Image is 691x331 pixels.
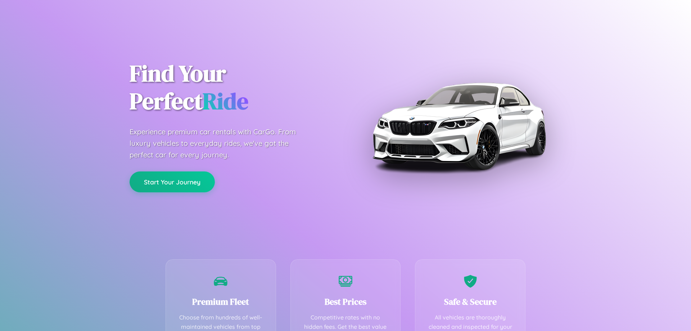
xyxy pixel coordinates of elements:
[369,36,549,216] img: Premium BMW car rental vehicle
[177,296,265,308] h3: Premium Fleet
[130,171,215,192] button: Start Your Journey
[130,126,310,161] p: Experience premium car rentals with CarGo. From luxury vehicles to everyday rides, we've got the ...
[426,296,514,308] h3: Safe & Secure
[302,296,390,308] h3: Best Prices
[130,60,335,115] h1: Find Your Perfect
[203,85,248,117] span: Ride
